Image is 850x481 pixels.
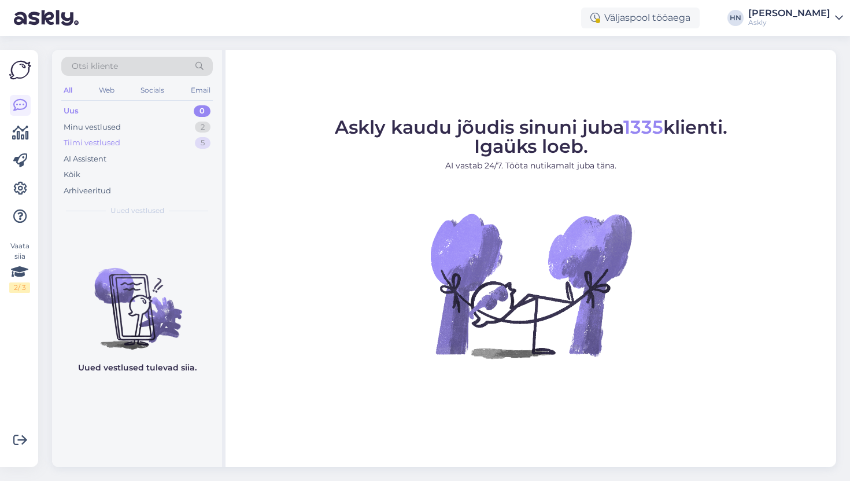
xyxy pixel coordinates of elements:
[195,122,210,133] div: 2
[64,105,79,117] div: Uus
[194,105,210,117] div: 0
[64,153,106,165] div: AI Assistent
[64,169,80,181] div: Kõik
[64,122,121,133] div: Minu vestlused
[61,83,75,98] div: All
[335,160,727,172] p: AI vastab 24/7. Tööta nutikamalt juba täna.
[110,205,164,216] span: Uued vestlused
[748,9,830,18] div: [PERSON_NAME]
[195,137,210,149] div: 5
[335,116,727,157] span: Askly kaudu jõudis sinuni juba klienti. Igaüks loeb.
[581,8,700,28] div: Väljaspool tööaega
[9,241,30,293] div: Vaata siia
[97,83,117,98] div: Web
[138,83,167,98] div: Socials
[9,59,31,81] img: Askly Logo
[72,60,118,72] span: Otsi kliente
[623,116,663,138] span: 1335
[189,83,213,98] div: Email
[64,137,120,149] div: Tiimi vestlused
[427,181,635,390] img: No Chat active
[78,362,197,374] p: Uued vestlused tulevad siia.
[9,282,30,293] div: 2 / 3
[64,185,111,197] div: Arhiveeritud
[748,18,830,27] div: Askly
[52,247,222,351] img: No chats
[727,10,744,26] div: HN
[748,9,843,27] a: [PERSON_NAME]Askly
